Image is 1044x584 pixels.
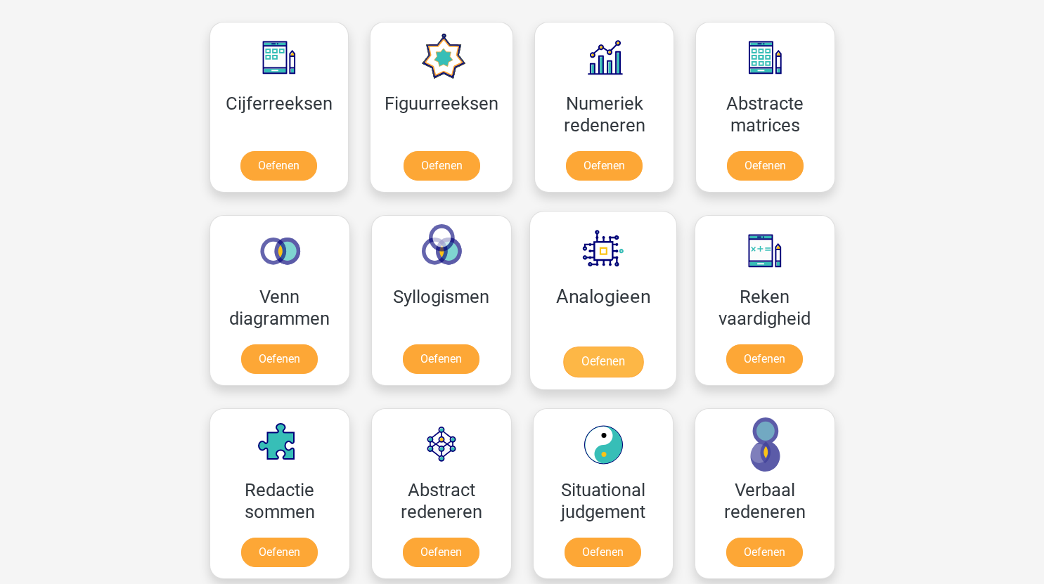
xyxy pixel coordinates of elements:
[403,538,479,567] a: Oefenen
[565,538,641,567] a: Oefenen
[562,346,643,377] a: Oefenen
[240,151,317,181] a: Oefenen
[566,151,643,181] a: Oefenen
[404,151,480,181] a: Oefenen
[726,344,803,374] a: Oefenen
[241,538,318,567] a: Oefenen
[727,151,804,181] a: Oefenen
[726,538,803,567] a: Oefenen
[241,344,318,374] a: Oefenen
[403,344,479,374] a: Oefenen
